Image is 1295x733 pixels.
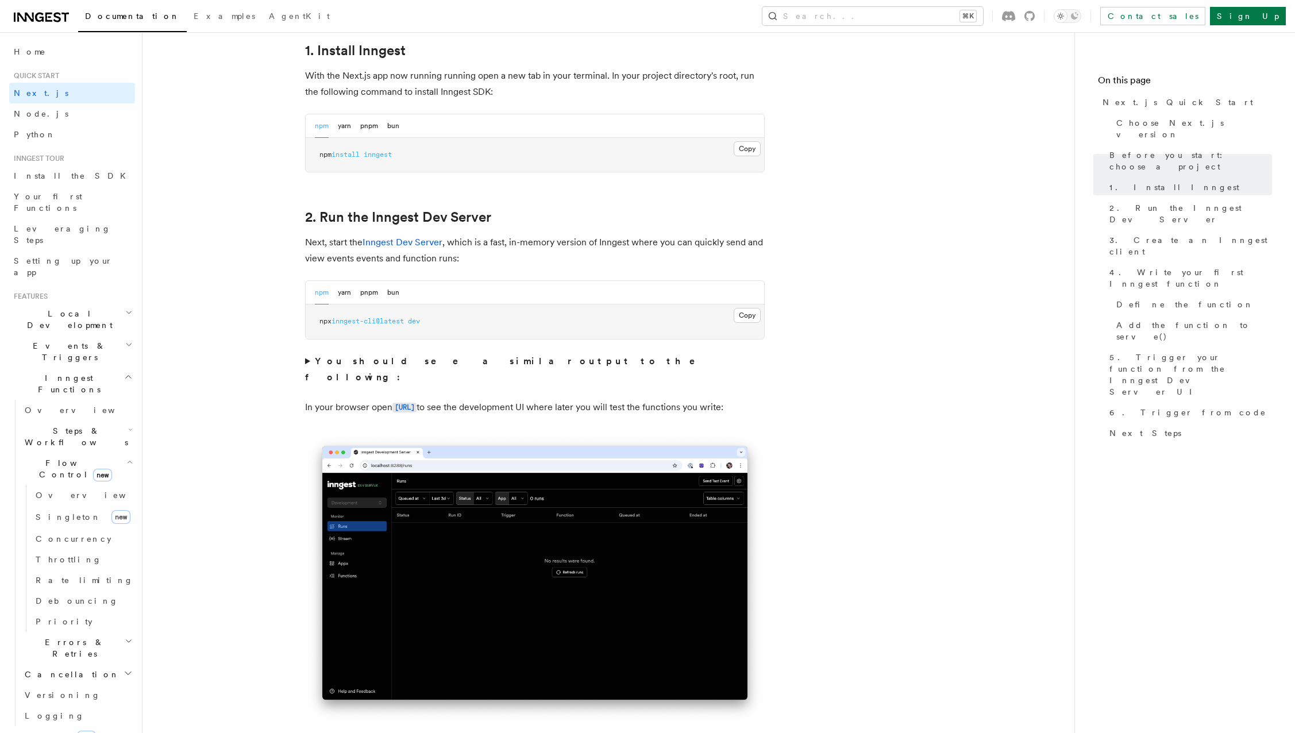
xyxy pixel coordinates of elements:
span: Next Steps [1109,427,1181,439]
span: Overview [36,491,154,500]
button: yarn [338,281,351,304]
button: Cancellation [20,664,135,685]
p: With the Next.js app now running running open a new tab in your terminal. In your project directo... [305,68,765,100]
a: Rate limiting [31,570,135,591]
a: Leveraging Steps [9,218,135,250]
span: new [111,510,130,524]
img: Inngest Dev Server's 'Runs' tab with no data [305,434,765,723]
span: Errors & Retries [20,636,125,659]
span: Rate limiting [36,576,133,585]
a: Setting up your app [9,250,135,283]
span: Versioning [25,690,101,700]
span: Cancellation [20,669,120,680]
span: Define the function [1116,299,1254,310]
span: Next.js Quick Start [1103,97,1253,108]
a: 4. Write your first Inngest function [1105,262,1272,294]
a: Add the function to serve() [1112,315,1272,347]
span: Overview [25,406,143,415]
a: Define the function [1112,294,1272,315]
a: Versioning [20,685,135,705]
span: Choose Next.js version [1116,117,1272,140]
span: Flow Control [20,457,126,480]
h4: On this page [1098,74,1272,92]
span: 2. Run the Inngest Dev Server [1109,202,1272,225]
a: 2. Run the Inngest Dev Server [305,209,491,225]
div: Inngest Functions [9,400,135,726]
a: Before you start: choose a project [1105,145,1272,177]
a: Concurrency [31,528,135,549]
a: Overview [20,400,135,420]
span: Examples [194,11,255,21]
span: Python [14,130,56,139]
button: Local Development [9,303,135,335]
a: Home [9,41,135,62]
a: 2. Run the Inngest Dev Server [1105,198,1272,230]
a: Debouncing [31,591,135,611]
a: Sign Up [1210,7,1286,25]
a: Singletonnew [31,506,135,528]
span: inngest-cli@latest [332,317,404,325]
button: Inngest Functions [9,368,135,400]
span: Debouncing [36,596,118,605]
a: Choose Next.js version [1112,113,1272,145]
a: Documentation [78,3,187,32]
span: Inngest tour [9,154,64,163]
span: 6. Trigger from code [1109,407,1266,418]
code: [URL] [392,403,417,412]
a: 1. Install Inngest [1105,177,1272,198]
a: [URL] [392,402,417,412]
p: Next, start the , which is a fast, in-memory version of Inngest where you can quickly send and vi... [305,234,765,267]
span: 3. Create an Inngest client [1109,234,1272,257]
kbd: ⌘K [960,10,976,22]
a: AgentKit [262,3,337,31]
span: Concurrency [36,534,111,543]
a: Examples [187,3,262,31]
strong: You should see a similar output to the following: [305,356,711,383]
button: Copy [734,308,761,323]
button: yarn [338,114,351,138]
span: Before you start: choose a project [1109,149,1272,172]
span: AgentKit [269,11,330,21]
span: new [93,469,112,481]
span: 5. Trigger your function from the Inngest Dev Server UI [1109,352,1272,398]
span: Steps & Workflows [20,425,128,448]
span: 1. Install Inngest [1109,182,1239,193]
a: 3. Create an Inngest client [1105,230,1272,262]
a: Throttling [31,549,135,570]
span: Throttling [36,555,102,564]
button: Search...⌘K [762,7,983,25]
span: install [332,151,360,159]
span: Features [9,292,48,301]
span: Events & Triggers [9,340,125,363]
span: Documentation [85,11,180,21]
span: inngest [364,151,392,159]
a: 1. Install Inngest [305,43,406,59]
span: 4. Write your first Inngest function [1109,267,1272,290]
a: Priority [31,611,135,632]
span: Logging [25,711,84,720]
button: bun [387,281,399,304]
a: 5. Trigger your function from the Inngest Dev Server UI [1105,347,1272,402]
span: Add the function to serve() [1116,319,1272,342]
button: npm [315,114,329,138]
button: pnpm [360,114,378,138]
div: Flow Controlnew [20,485,135,632]
a: 6. Trigger from code [1105,402,1272,423]
span: Setting up your app [14,256,113,277]
button: Copy [734,141,761,156]
a: Next.js [9,83,135,103]
a: Logging [20,705,135,726]
summary: You should see a similar output to the following: [305,353,765,385]
a: Next Steps [1105,423,1272,443]
span: Singleton [36,512,101,522]
span: Inngest Functions [9,372,124,395]
a: Node.js [9,103,135,124]
span: Leveraging Steps [14,224,111,245]
a: Install the SDK [9,165,135,186]
button: Flow Controlnew [20,453,135,485]
span: npm [319,151,332,159]
a: Overview [31,485,135,506]
a: Inngest Dev Server [363,237,442,248]
button: Steps & Workflows [20,420,135,453]
span: dev [408,317,420,325]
